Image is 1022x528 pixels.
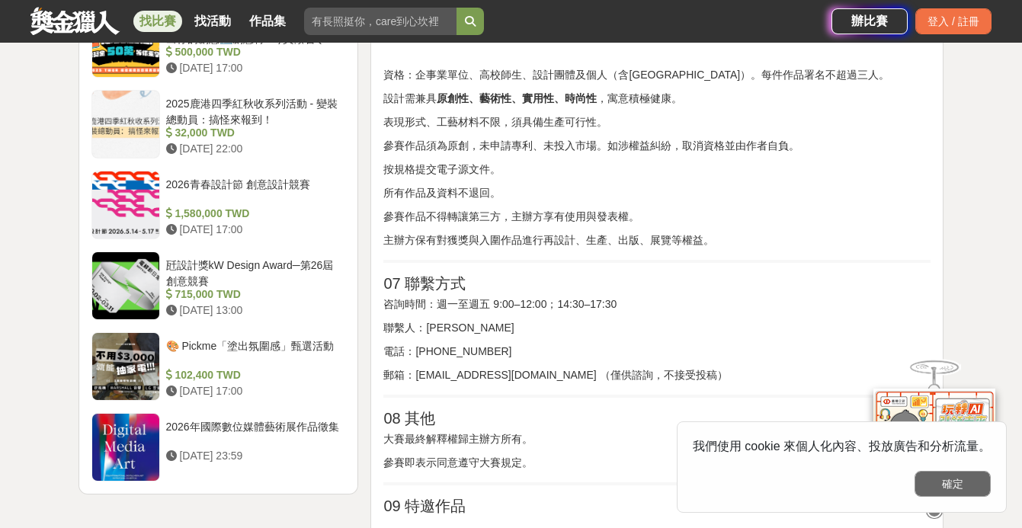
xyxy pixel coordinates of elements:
p: 資格：企事業單位、高校師生、設計團體及個人（含[GEOGRAPHIC_DATA]）。每件作品署名不超過三人。 [383,67,931,83]
p: 郵箱：[EMAIL_ADDRESS][DOMAIN_NAME] （僅供諮詢，不接受投稿） [383,367,931,383]
div: 102,400 TWD [166,367,340,383]
a: 2025鹿港四季紅秋收系列活動 - 變裝總動員：搞怪來報到！ 32,000 TWD [DATE] 22:00 [91,90,346,158]
p: 咨詢時間：週一至週五 9:00–12:00；14:30–17:30 [383,296,931,312]
img: d2146d9a-e6f6-4337-9592-8cefde37ba6b.png [873,389,995,490]
a: #校際競賽徵稿中💫TWQR碼上Pay出你的創意☑️創意特Pay員徵召令🔥短影音、梗圖大賽開跑啦🤩 500,000 TWD [DATE] 17:00 [91,9,346,78]
p: 參賽作品須為原創，未申請專利、未投入市場。如涉權益糾紛，取消資格並由作者自負。 [383,138,931,154]
div: 瓩設計獎kW Design Award─第26屆創意競賽 [166,258,340,286]
div: [DATE] 17:00 [166,222,340,238]
p: 參賽即表示同意遵守大賽規定。 [383,455,931,471]
p: 主辦方保有對獲獎與入圍作品進行再設計、生產、出版、展覽等權益。 [383,232,931,248]
a: 找活動 [188,11,237,32]
div: [DATE] 17:00 [166,60,340,76]
h2: 08 其他 [383,409,931,427]
p: 所有作品及資料不退回。 [383,185,931,201]
a: 辦比賽 [831,8,908,34]
p: 聯繫人：[PERSON_NAME] [383,320,931,336]
button: 確定 [915,471,991,497]
a: 作品集 [243,11,292,32]
div: 2026青春設計節 創意設計競賽 [166,177,340,206]
p: 電話：[PHONE_NUMBER] [383,344,931,360]
div: 2025鹿港四季紅秋收系列活動 - 變裝總動員：搞怪來報到！ [166,96,340,125]
h2: 07 聯繫方式 [383,274,931,293]
div: 2026年國際數位媒體藝術展作品徵集 [166,419,340,448]
p: 大賽最終解釋權歸主辦方所有。 [383,431,931,447]
p: 設計需兼具 ，寓意積極健康。 [383,91,931,107]
strong: 原創性、藝術性、實用性、時尚性 [437,92,597,104]
p: 表現形式、工藝材料不限，須具備生產可行性。 [383,114,931,130]
div: 🎨 Pickme「塗出氛圍感」甄選活動 [166,338,340,367]
div: 登入 / 註冊 [915,8,992,34]
input: 有長照挺你，care到心坎裡！青春出手，拍出照顧 影音徵件活動 [304,8,457,35]
a: 🎨 Pickme「塗出氛圍感」甄選活動 102,400 TWD [DATE] 17:00 [91,332,346,401]
p: 按規格提交電子源文件。 [383,162,931,178]
div: [DATE] 23:59 [166,448,340,464]
p: 參賽作品不得轉讓第三方，主辦方享有使用與發表權。 [383,209,931,225]
a: 瓩設計獎kW Design Award─第26屆創意競賽 715,000 TWD [DATE] 13:00 [91,251,346,320]
div: 1,580,000 TWD [166,206,340,222]
div: 500,000 TWD [166,44,340,60]
div: 715,000 TWD [166,286,340,302]
span: 我們使用 cookie 來個人化內容、投放廣告和分析流量。 [693,440,991,453]
a: 找比賽 [133,11,182,32]
a: 2026年國際數位媒體藝術展作品徵集 [DATE] 23:59 [91,413,346,482]
a: 2026青春設計節 創意設計競賽 1,580,000 TWD [DATE] 17:00 [91,171,346,239]
div: [DATE] 17:00 [166,383,340,399]
div: [DATE] 13:00 [166,302,340,318]
h2: 09 特邀作品 [383,497,931,515]
div: [DATE] 22:00 [166,141,340,157]
div: 32,000 TWD [166,125,340,141]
